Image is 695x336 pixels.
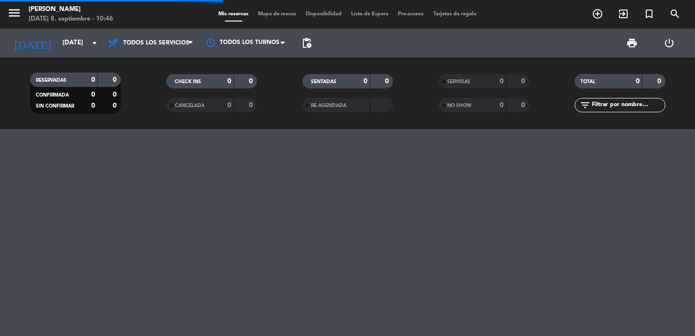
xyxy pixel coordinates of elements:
strong: 0 [521,102,527,108]
span: RE AGENDADA [311,103,346,108]
strong: 0 [91,76,95,83]
strong: 0 [91,91,95,98]
strong: 0 [249,78,255,85]
span: TOTAL [580,79,595,84]
i: [DATE] [7,33,58,54]
span: CONFIRMADA [36,93,69,98]
strong: 0 [657,78,663,85]
span: Mis reservas [214,11,253,17]
button: menu [7,6,21,23]
strong: 0 [364,78,367,85]
span: Todos los servicios [123,40,189,46]
i: add_circle_outline [592,8,603,20]
input: Filtrar por nombre... [591,100,665,110]
i: turned_in_not [643,8,655,20]
span: pending_actions [301,37,312,49]
strong: 0 [91,102,95,109]
i: arrow_drop_down [89,37,100,49]
span: SENTADAS [311,79,336,84]
strong: 0 [385,78,391,85]
strong: 0 [500,102,503,108]
strong: 0 [227,102,231,108]
span: Lista de Espera [346,11,393,17]
strong: 0 [500,78,503,85]
div: [PERSON_NAME] [29,5,113,14]
span: Tarjetas de regalo [428,11,481,17]
strong: 0 [636,78,640,85]
span: CHECK INS [175,79,201,84]
span: NO SHOW [447,103,471,108]
span: print [626,37,638,49]
span: Disponibilidad [301,11,346,17]
strong: 0 [249,102,255,108]
i: search [669,8,681,20]
span: SIN CONFIRMAR [36,104,74,108]
span: RESERVADAS [36,78,66,83]
strong: 0 [521,78,527,85]
span: Mapa de mesas [253,11,301,17]
i: filter_list [579,99,591,111]
strong: 0 [227,78,231,85]
span: Pre-acceso [393,11,428,17]
i: power_settings_new [663,37,675,49]
i: exit_to_app [618,8,629,20]
div: [DATE] 8. septiembre - 10:46 [29,14,113,24]
strong: 0 [113,102,118,109]
span: CANCELADA [175,103,204,108]
div: LOG OUT [651,29,688,57]
i: menu [7,6,21,20]
strong: 0 [113,76,118,83]
span: SERVIDAS [447,79,470,84]
strong: 0 [113,91,118,98]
